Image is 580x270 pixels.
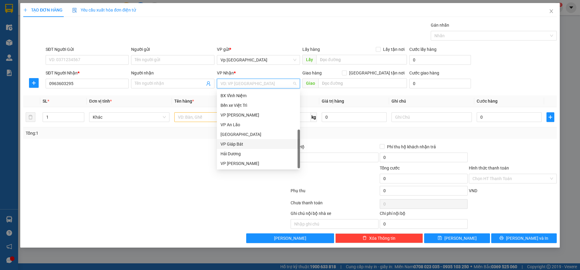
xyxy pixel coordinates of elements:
[389,95,474,107] th: Ghi chú
[506,235,548,242] span: [PERSON_NAME] và In
[290,199,379,210] div: Chưa thanh toán
[217,110,300,120] div: VP Quán Toan
[93,113,166,122] span: Khác
[302,55,316,64] span: Lấy
[431,23,449,28] label: Gán nhãn
[131,46,214,53] div: Người gửi
[347,70,407,76] span: [GEOGRAPHIC_DATA] tận nơi
[291,219,379,229] input: Nhập ghi chú
[391,112,472,122] input: Ghi Chú
[322,112,387,122] input: 0
[318,78,407,88] input: Dọc đường
[23,8,63,12] span: TẠO ĐƠN HÀNG
[72,8,136,12] span: Yêu cầu xuất hóa đơn điện tử
[380,166,400,170] span: Tổng cước
[362,236,367,241] span: delete
[546,112,554,122] button: plus
[217,120,300,130] div: VP An Lão
[469,188,477,193] span: VND
[290,187,379,198] div: Phụ thu
[246,233,334,243] button: [PERSON_NAME]
[217,91,300,100] div: BX Vĩnh Niệm
[302,47,320,52] span: Lấy hàng
[274,235,306,242] span: [PERSON_NAME]
[46,70,129,76] div: SĐT Người Nhận
[221,160,296,167] div: VP [PERSON_NAME]
[26,130,224,137] div: Tổng: 1
[444,235,477,242] span: [PERSON_NAME]
[221,141,296,147] div: VP Giáp Bát
[499,236,504,241] span: printer
[409,71,439,75] label: Cước giao hàng
[29,81,38,85] span: plus
[206,81,211,86] span: user-add
[221,121,296,128] div: VP An Lão
[72,8,77,13] img: icon
[316,55,407,64] input: Dọc đường
[217,71,234,75] span: VP Nhận
[221,55,296,64] span: Vp Thượng Lý
[369,235,395,242] span: Xóa Thông tin
[23,8,27,12] span: plus
[302,71,322,75] span: Giao hàng
[291,210,379,219] div: Ghi chú nội bộ nhà xe
[543,3,560,20] button: Close
[469,166,509,170] label: Hình thức thanh toán
[311,112,317,122] span: kg
[217,139,300,149] div: VP Giáp Bát
[46,46,129,53] div: SĐT Người Gửi
[335,233,423,243] button: deleteXóa Thông tin
[322,99,344,104] span: Giá trị hàng
[29,78,39,88] button: plus
[174,112,255,122] input: VD: Bàn, Ghế
[302,78,318,88] span: Giao
[291,144,304,149] span: Thu Hộ
[477,99,498,104] span: Cước hàng
[43,99,47,104] span: SL
[547,115,554,120] span: plus
[221,131,296,138] div: [GEOGRAPHIC_DATA]
[221,112,296,118] div: VP [PERSON_NAME]
[26,112,35,122] button: delete
[549,9,554,14] span: close
[381,46,407,53] span: Lấy tận nơi
[409,55,471,65] input: Cước lấy hàng
[438,236,442,241] span: save
[409,79,471,88] input: Cước giao hàng
[131,70,214,76] div: Người nhận
[89,99,112,104] span: Đơn vị tính
[491,233,557,243] button: printer[PERSON_NAME] và In
[385,143,438,150] span: Phí thu hộ khách nhận trả
[409,47,437,52] label: Cước lấy hàng
[217,46,300,53] div: VP gửi
[174,99,194,104] span: Tên hàng
[221,102,296,109] div: Bến xe Việt Trì
[380,210,468,219] div: Chi phí nội bộ
[217,159,300,168] div: VP Nguyễn Văn Linh
[424,233,490,243] button: save[PERSON_NAME]
[221,150,296,157] div: Hải Dương
[217,149,300,159] div: Hải Dương
[217,100,300,110] div: Bến xe Việt Trì
[221,92,296,99] div: BX Vĩnh Niệm
[217,130,300,139] div: Hưng Yên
